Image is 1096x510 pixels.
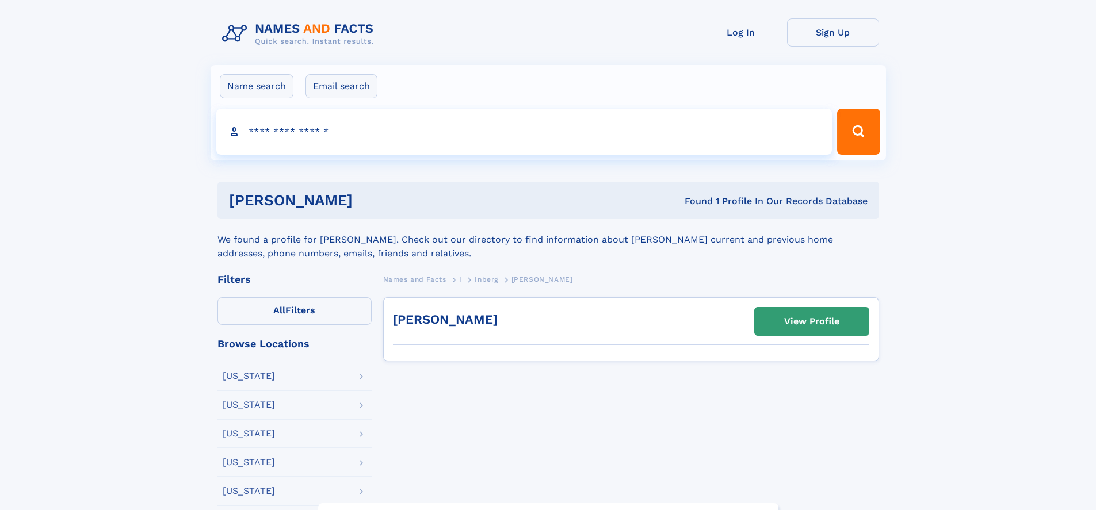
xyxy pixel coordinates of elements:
[229,193,519,208] h1: [PERSON_NAME]
[273,305,285,316] span: All
[217,274,372,285] div: Filters
[223,486,275,496] div: [US_STATE]
[217,297,372,325] label: Filters
[305,74,377,98] label: Email search
[475,275,498,283] span: Inberg
[223,400,275,409] div: [US_STATE]
[787,18,879,47] a: Sign Up
[784,308,839,335] div: View Profile
[223,371,275,381] div: [US_STATE]
[837,109,880,155] button: Search Button
[695,18,787,47] a: Log In
[518,195,868,208] div: Found 1 Profile In Our Records Database
[755,308,869,335] a: View Profile
[217,219,879,260] div: We found a profile for [PERSON_NAME]. Check out our directory to find information about [PERSON_N...
[223,429,275,438] div: [US_STATE]
[511,275,573,283] span: [PERSON_NAME]
[475,272,498,286] a: Inberg
[459,272,462,286] a: I
[217,18,383,49] img: Logo Names and Facts
[216,109,832,155] input: search input
[459,275,462,283] span: I
[393,312,498,327] a: [PERSON_NAME]
[223,458,275,467] div: [US_STATE]
[383,272,446,286] a: Names and Facts
[220,74,293,98] label: Name search
[217,339,372,349] div: Browse Locations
